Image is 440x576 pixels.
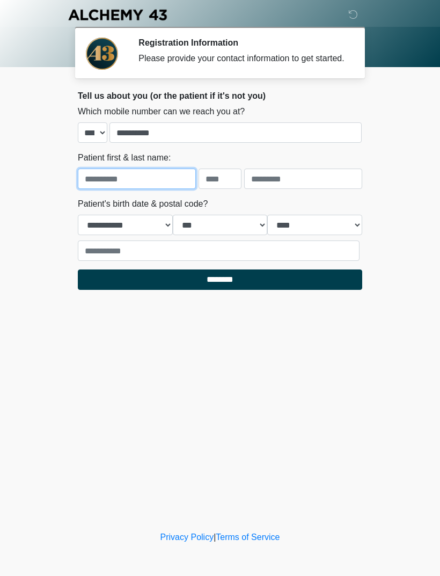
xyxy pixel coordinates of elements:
a: Privacy Policy [160,533,214,542]
a: | [214,533,216,542]
h2: Registration Information [138,38,346,48]
div: Please provide your contact information to get started. [138,52,346,65]
label: Patient first & last name: [78,151,171,164]
h2: Tell us about you (or the patient if it's not you) [78,91,362,101]
a: Terms of Service [216,533,280,542]
img: Agent Avatar [86,38,118,70]
label: Which mobile number can we reach you at? [78,105,245,118]
label: Patient's birth date & postal code? [78,198,208,210]
img: Alchemy 43 Logo [67,8,168,21]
